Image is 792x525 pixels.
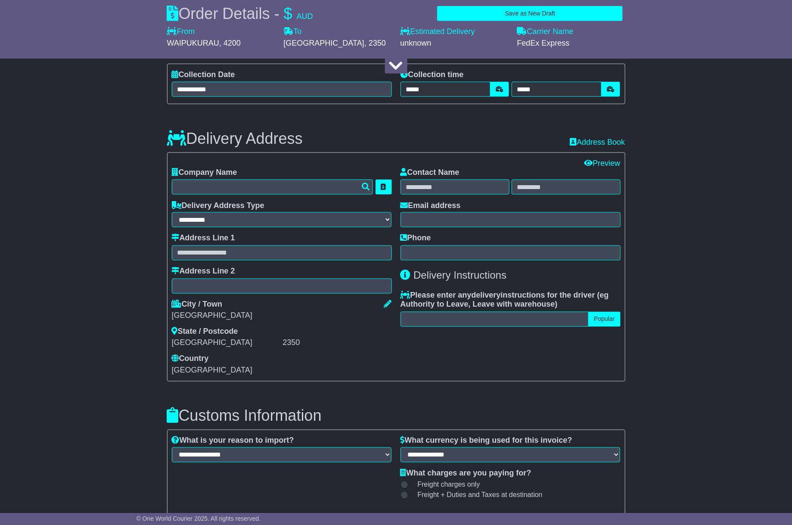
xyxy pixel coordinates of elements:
[407,481,480,489] label: Freight charges only
[172,168,237,177] label: Company Name
[172,436,294,446] label: What is your reason to import?
[172,300,223,310] label: City / Town
[584,159,620,168] a: Preview
[167,130,303,147] h3: Delivery Address
[588,312,620,327] button: Popular
[570,138,625,146] a: Address Book
[413,270,506,281] span: Delivery Instructions
[172,267,235,276] label: Address Line 2
[401,70,464,80] label: Collection time
[167,27,195,37] label: From
[172,201,264,211] label: Delivery Address Type
[437,6,623,21] button: Save as New Draft
[472,291,501,300] span: delivery
[137,515,261,522] span: © One World Courier 2025. All rights reserved.
[283,339,392,348] div: 2350
[172,70,235,80] label: Collection Date
[401,201,461,211] label: Email address
[167,407,625,425] h3: Customs Information
[401,469,531,478] label: What charges are you paying for?
[517,39,625,48] div: FedEx Express
[401,436,572,446] label: What currency is being used for this invoice?
[517,27,574,37] label: Carrier Name
[167,4,313,23] div: Order Details -
[172,366,252,375] span: [GEOGRAPHIC_DATA]
[401,291,621,310] label: Please enter any instructions for the driver ( )
[284,39,364,47] span: [GEOGRAPHIC_DATA]
[364,39,386,47] span: , 2350
[284,5,292,22] span: $
[297,12,313,21] span: AUD
[172,311,392,321] div: [GEOGRAPHIC_DATA]
[401,234,431,243] label: Phone
[401,39,509,48] div: unknown
[401,291,609,309] span: eg Authority to Leave, Leave with warehouse
[172,354,209,364] label: Country
[172,234,235,243] label: Address Line 1
[418,491,543,499] span: Freight + Duties and Taxes at destination
[284,27,302,37] label: To
[219,39,241,47] span: , 4200
[172,327,238,337] label: State / Postcode
[401,168,460,177] label: Contact Name
[401,27,509,37] label: Estimated Delivery
[172,339,281,348] div: [GEOGRAPHIC_DATA]
[167,39,219,47] span: WAIPUKURAU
